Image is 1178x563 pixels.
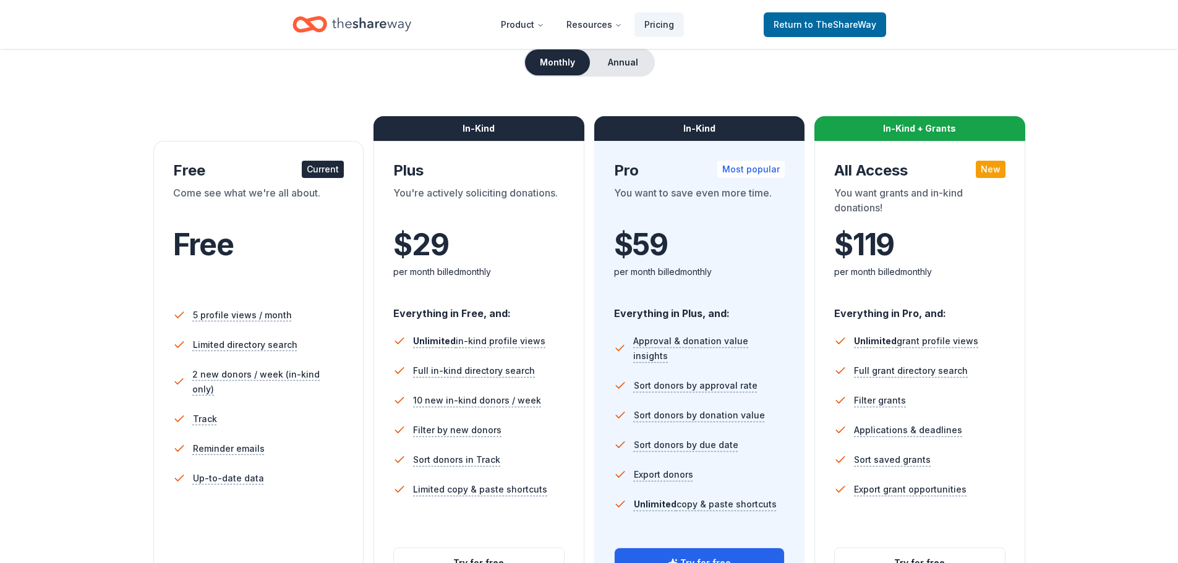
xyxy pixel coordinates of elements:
[594,116,805,141] div: In-Kind
[774,17,876,32] span: Return
[764,12,886,37] a: Returnto TheShareWay
[173,185,344,220] div: Come see what we're all about.
[413,452,500,467] span: Sort donors in Track
[614,295,785,321] div: Everything in Plus, and:
[491,12,554,37] button: Product
[373,116,584,141] div: In-Kind
[834,265,1005,279] div: per month billed monthly
[393,295,565,321] div: Everything in Free, and:
[393,265,565,279] div: per month billed monthly
[413,393,541,408] span: 10 new in-kind donors / week
[634,438,738,452] span: Sort donors by due date
[193,308,292,323] span: 5 profile views / month
[193,471,264,486] span: Up-to-date data
[834,227,894,262] span: $ 119
[834,295,1005,321] div: Everything in Pro, and:
[854,336,897,346] span: Unlimited
[592,49,654,75] button: Annual
[413,336,545,346] span: in-kind profile views
[814,116,1025,141] div: In-Kind + Grants
[393,185,565,220] div: You're actively soliciting donations.
[614,161,785,180] div: Pro
[717,161,785,178] div: Most popular
[491,10,684,39] nav: Main
[834,161,1005,180] div: All Access
[634,12,684,37] a: Pricing
[173,161,344,180] div: Free
[557,12,632,37] button: Resources
[634,378,758,393] span: Sort donors by approval rate
[854,336,978,346] span: grant profile views
[193,441,265,456] span: Reminder emails
[634,499,777,509] span: copy & paste shortcuts
[854,393,906,408] span: Filter grants
[393,161,565,180] div: Plus
[634,467,693,482] span: Export donors
[854,423,962,438] span: Applications & deadlines
[854,363,968,378] span: Full grant directory search
[292,10,411,39] a: Home
[193,412,217,426] span: Track
[805,19,876,30] span: to TheShareWay
[633,334,785,363] span: Approval & donation value insights
[413,482,547,497] span: Limited copy & paste shortcuts
[525,49,590,75] button: Monthly
[614,265,785,279] div: per month billed monthly
[413,423,502,438] span: Filter by new donors
[173,226,234,263] span: Free
[413,363,535,378] span: Full in-kind directory search
[302,161,344,178] div: Current
[834,185,1005,220] div: You want grants and in-kind donations!
[614,227,668,262] span: $ 59
[634,408,765,423] span: Sort donors by donation value
[193,337,297,352] span: Limited directory search
[192,367,344,397] span: 2 new donors / week (in-kind only)
[634,499,676,509] span: Unlimited
[393,227,448,262] span: $ 29
[854,452,931,467] span: Sort saved grants
[854,482,967,497] span: Export grant opportunities
[413,336,456,346] span: Unlimited
[614,185,785,220] div: You want to save even more time.
[976,161,1005,178] div: New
